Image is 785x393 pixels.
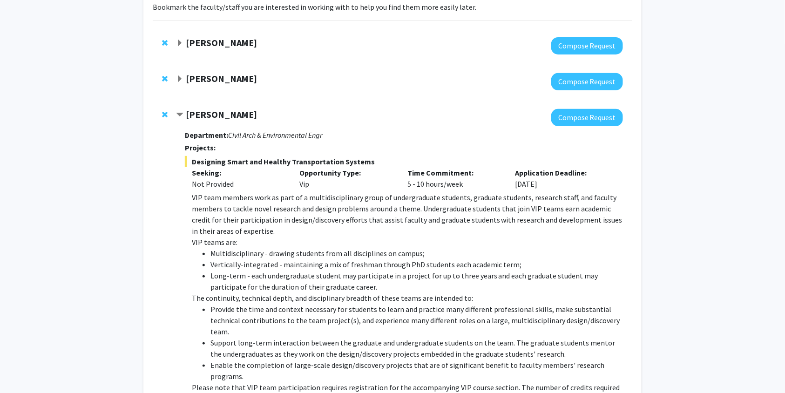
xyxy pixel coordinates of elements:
[551,109,623,126] button: Compose Request to Zhiwei Chen
[228,130,322,140] i: Civil Arch & Environmental Engr
[210,337,623,359] li: Support long-term interaction between the graduate and undergraduate students on the team. The gr...
[162,39,168,47] span: Remove Anup Das from bookmarks
[185,156,623,167] span: Designing Smart and Healthy Transportation Systems
[162,111,168,118] span: Remove Zhiwei Chen from bookmarks
[210,304,623,337] li: Provide the time and context necessary for students to learn and practice many different professi...
[186,73,257,84] strong: [PERSON_NAME]
[210,259,623,270] li: Vertically-integrated - maintaining a mix of freshman through PhD students each academic term;
[185,143,216,152] strong: Projects:
[185,130,228,140] strong: Department:
[551,37,623,54] button: Compose Request to Anup Das
[176,111,183,119] span: Contract Zhiwei Chen Bookmark
[186,37,257,48] strong: [PERSON_NAME]
[176,75,183,83] span: Expand Lifeng Zhou Bookmark
[153,1,632,13] p: Bookmark the faculty/staff you are interested in working with to help you find them more easily l...
[210,270,623,292] li: Long-term - each undergraduate student may participate in a project for up to three years and eac...
[400,167,508,190] div: 5 - 10 hours/week
[186,108,257,120] strong: [PERSON_NAME]
[192,178,286,190] div: Not Provided
[508,167,616,190] div: [DATE]
[192,292,623,304] p: The continuity, technical depth, and disciplinary breadth of these teams are intended to:
[162,75,168,82] span: Remove Lifeng Zhou from bookmarks
[210,359,623,382] li: Enable the completion of large-scale design/discovery projects that are of significant benefit to...
[210,248,623,259] li: Multidisciplinary - drawing students from all disciplines on campus;
[176,40,183,47] span: Expand Anup Das Bookmark
[192,167,286,178] p: Seeking:
[192,237,623,248] p: VIP teams are:
[551,73,623,90] button: Compose Request to Lifeng Zhou
[407,167,501,178] p: Time Commitment:
[7,351,40,386] iframe: Chat
[292,167,400,190] div: Vip
[299,167,393,178] p: Opportunity Type:
[515,167,609,178] p: Application Deadline:
[192,192,623,237] p: VIP team members work as part of a multidisciplinary group of undergraduate students, graduate st...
